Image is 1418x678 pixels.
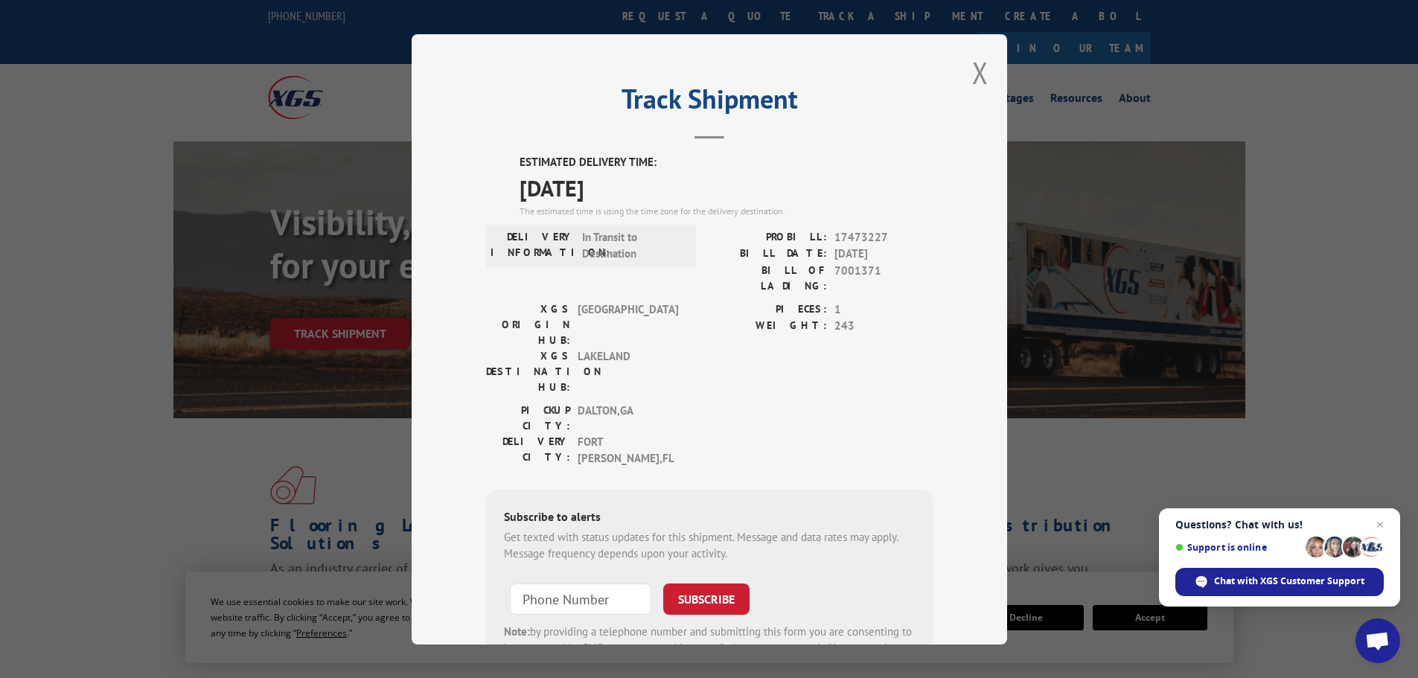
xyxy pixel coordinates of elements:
span: Close chat [1371,516,1389,534]
h2: Track Shipment [486,89,933,117]
label: DELIVERY INFORMATION: [491,228,575,262]
label: BILL OF LADING: [709,262,827,293]
label: BILL DATE: [709,246,827,263]
label: WEIGHT: [709,318,827,335]
button: Close modal [972,53,989,92]
span: 7001371 [834,262,933,293]
label: XGS DESTINATION HUB: [486,348,570,394]
div: Chat with XGS Customer Support [1175,568,1384,596]
div: Subscribe to alerts [504,507,915,528]
span: Support is online [1175,542,1300,553]
span: 1 [834,301,933,318]
label: DELIVERY CITY: [486,433,570,467]
label: PROBILL: [709,228,827,246]
div: Get texted with status updates for this shipment. Message and data rates may apply. Message frequ... [504,528,915,562]
span: DALTON , GA [578,402,678,433]
strong: Note: [504,624,530,638]
span: [GEOGRAPHIC_DATA] [578,301,678,348]
label: PICKUP CITY: [486,402,570,433]
input: Phone Number [510,583,651,614]
label: XGS ORIGIN HUB: [486,301,570,348]
span: LAKELAND [578,348,678,394]
div: Open chat [1355,618,1400,663]
button: SUBSCRIBE [663,583,750,614]
div: The estimated time is using the time zone for the delivery destination. [520,204,933,217]
label: PIECES: [709,301,827,318]
span: [DATE] [834,246,933,263]
span: [DATE] [520,170,933,204]
span: FORT [PERSON_NAME] , FL [578,433,678,467]
span: Chat with XGS Customer Support [1214,575,1364,588]
span: 243 [834,318,933,335]
span: 17473227 [834,228,933,246]
span: Questions? Chat with us! [1175,519,1384,531]
div: by providing a telephone number and submitting this form you are consenting to be contacted by SM... [504,623,915,674]
label: ESTIMATED DELIVERY TIME: [520,154,933,171]
span: In Transit to Destination [582,228,683,262]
